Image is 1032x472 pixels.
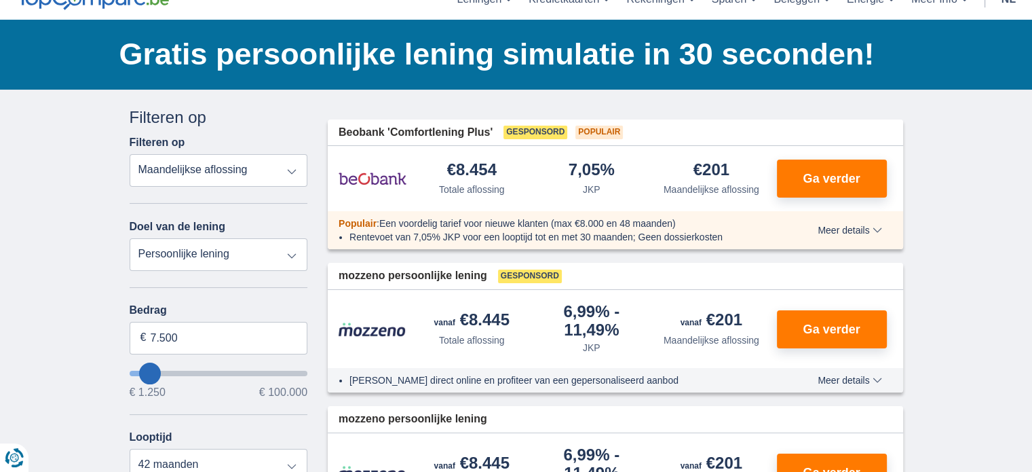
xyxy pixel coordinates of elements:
div: Maandelijkse aflossing [664,183,759,196]
span: mozzeno persoonlijke lening [339,412,487,427]
span: Ga verder [803,173,860,185]
li: Rentevoet van 7,05% JKP voor een looptijd tot en met 30 maanden; Geen dossierkosten [349,230,768,244]
span: Ga verder [803,323,860,335]
div: 6,99% [537,304,647,338]
span: Populair [575,126,623,139]
div: Filteren op [130,106,308,129]
label: Bedrag [130,304,308,316]
div: €8.445 [434,312,510,331]
div: €201 [693,162,729,180]
button: Meer details [807,375,892,386]
div: €8.454 [447,162,497,180]
span: Populair [339,218,377,229]
div: Totale aflossing [439,183,505,196]
span: Gesponsord [503,126,567,139]
button: Ga verder [777,160,887,198]
div: : [328,217,779,230]
div: Totale aflossing [439,333,505,347]
label: Filteren op [130,137,185,149]
span: mozzeno persoonlijke lening [339,268,487,284]
div: JKP [583,341,600,355]
h1: Gratis persoonlijke lening simulatie in 30 seconden! [119,33,903,75]
div: Maandelijkse aflossing [664,333,759,347]
label: Doel van de lening [130,221,225,233]
button: Ga verder [777,310,887,348]
li: [PERSON_NAME] direct online en profiteer van een gepersonaliseerd aanbod [349,374,768,387]
input: wantToBorrow [130,371,308,376]
span: € 100.000 [259,387,307,398]
div: €201 [681,312,742,331]
button: Meer details [807,225,892,236]
span: Meer details [818,376,881,385]
div: JKP [583,183,600,196]
div: 7,05% [569,162,615,180]
span: Meer details [818,225,881,235]
span: Beobank 'Comfortlening Plus' [339,125,493,141]
span: € [140,330,147,346]
span: Gesponsord [498,270,562,283]
label: Looptijd [130,431,172,443]
span: € 1.250 [130,387,166,398]
img: product.pl.alt Beobank [339,162,406,196]
span: Een voordelig tarief voor nieuwe klanten (max €8.000 en 48 maanden) [379,218,676,229]
img: product.pl.alt Mozzeno [339,322,406,337]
